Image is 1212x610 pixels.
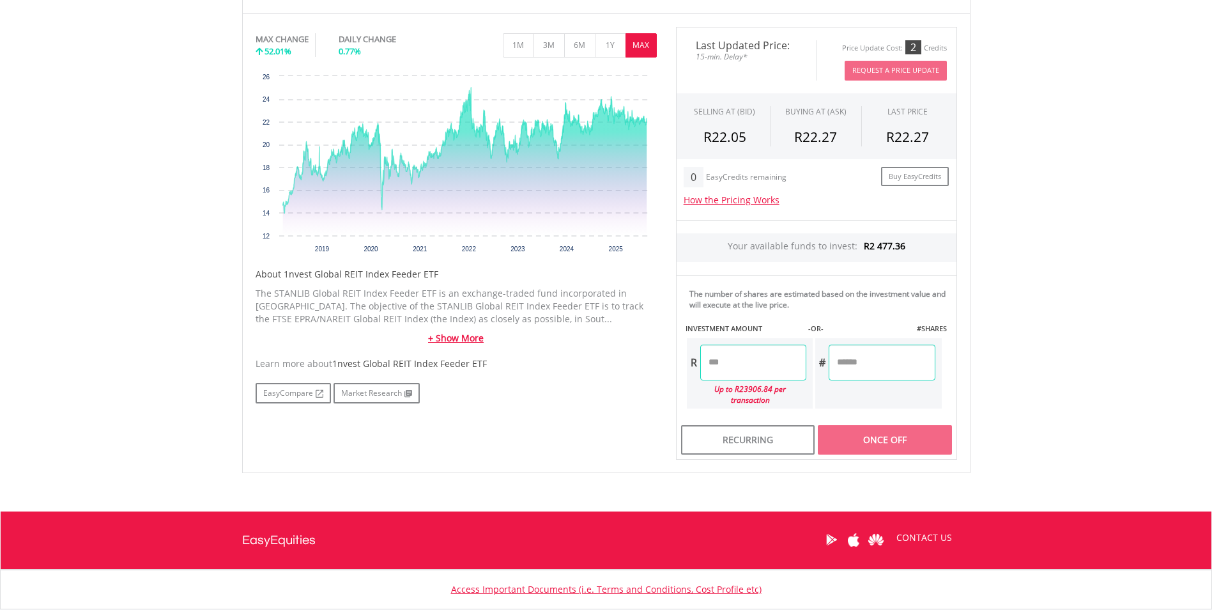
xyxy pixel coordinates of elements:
[334,383,420,403] a: Market Research
[684,167,703,187] div: 0
[262,74,270,81] text: 26
[681,425,815,455] div: Recurring
[686,40,807,51] span: Last Updated Price:
[843,520,865,559] a: Apple
[689,288,951,310] div: The number of shares are estimated based on the investment value and will execute at the live price.
[451,583,762,595] a: Access Important Documents (i.e. Terms and Conditions, Cost Profile etc)
[256,287,657,325] p: The STANLIB Global REIT Index Feeder ETF is an exchange-traded fund incorporated in [GEOGRAPHIC_D...
[461,246,476,253] text: 2022
[887,106,928,117] div: LAST PRICE
[687,380,807,409] div: Up to R23906.84 per transaction
[694,106,755,117] div: SELLING AT (BID)
[687,345,700,380] div: R
[242,512,316,569] a: EasyEquities
[265,45,291,57] span: 52.01%
[794,128,837,146] span: R22.27
[595,33,626,58] button: 1Y
[808,324,824,334] label: -OR-
[785,106,847,117] span: BUYING AT (ASK)
[339,45,361,57] span: 0.77%
[262,210,270,217] text: 14
[533,33,565,58] button: 3M
[820,520,843,559] a: Google Play
[924,43,947,53] div: Credits
[262,233,270,240] text: 12
[256,332,657,345] a: + Show More
[625,33,657,58] button: MAX
[865,520,887,559] a: Huawei
[905,40,921,54] div: 2
[845,61,947,81] button: Request A Price Update
[608,246,623,253] text: 2025
[864,240,905,252] span: R2 477.36
[677,233,956,262] div: Your available funds to invest:
[815,345,829,380] div: #
[684,194,779,206] a: How the Pricing Works
[262,96,270,103] text: 24
[686,324,762,334] label: INVESTMENT AMOUNT
[262,187,270,194] text: 16
[256,33,309,45] div: MAX CHANGE
[706,173,786,184] div: EasyCredits remaining
[314,246,329,253] text: 2019
[510,246,525,253] text: 2023
[262,119,270,126] text: 22
[686,51,807,63] span: 15-min. Delay*
[256,383,331,403] a: EasyCompare
[842,43,903,53] div: Price Update Cost:
[364,246,378,253] text: 2020
[818,425,951,455] div: Once Off
[503,33,534,58] button: 1M
[256,357,657,370] div: Learn more about
[256,268,657,281] h5: About 1nvest Global REIT Index Feeder ETF
[564,33,595,58] button: 6M
[339,33,439,45] div: DAILY CHANGE
[881,167,949,187] a: Buy EasyCredits
[886,128,929,146] span: R22.27
[262,164,270,171] text: 18
[917,324,947,334] label: #SHARES
[887,520,961,556] a: CONTACT US
[703,128,746,146] span: R22.05
[559,246,574,253] text: 2024
[332,357,487,370] span: 1nvest Global REIT Index Feeder ETF
[256,70,657,262] div: Chart. Highcharts interactive chart.
[413,246,427,253] text: 2021
[256,70,657,262] svg: Interactive chart
[262,141,270,148] text: 20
